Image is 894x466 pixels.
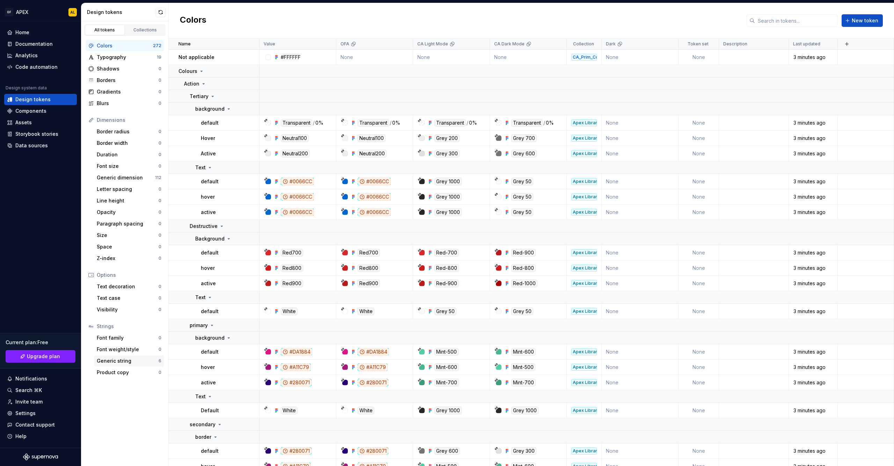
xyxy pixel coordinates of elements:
div: Design system data [6,85,47,91]
div: #DA1884 [281,348,312,356]
div: Transparent [434,119,466,127]
td: None [602,174,679,189]
div: Apex Library (semantic) [571,119,597,126]
a: Generic dimension112 [94,172,164,183]
a: Gradients0 [86,86,164,97]
div: Blurs [97,100,159,107]
p: Text [195,164,206,171]
p: CA Light Mode [417,41,448,47]
p: Action [184,80,199,87]
td: None [679,344,719,360]
a: Documentation [4,38,77,50]
div: Analytics [15,52,38,59]
p: hover [201,265,215,272]
td: None [602,375,679,390]
div: Transparent [358,119,389,127]
div: Components [15,108,46,114]
div: 0 [159,77,161,83]
div: 0 [159,256,161,261]
button: Help [4,431,77,442]
div: Size [97,232,159,239]
a: Shadows0 [86,63,164,74]
td: None [602,189,679,205]
div: Transparent [511,119,543,127]
div: 0 [159,307,161,312]
p: Name [178,41,191,47]
p: Collection [573,41,594,47]
p: hover [201,364,215,371]
div: #280071 [358,379,388,386]
div: 0 [159,221,161,227]
div: Red-800 [434,264,459,272]
div: Neutral200 [358,150,387,157]
div: 3 minutes ago [789,54,837,61]
a: Code automation [4,61,77,73]
div: Duration [97,151,159,158]
a: Visibility0 [94,304,164,315]
div: 3 minutes ago [789,280,837,287]
div: White [358,407,374,414]
div: 0 [159,370,161,375]
a: Settings [4,408,77,419]
p: active [201,379,216,386]
td: None [602,304,679,319]
a: Paragraph spacing0 [94,218,164,229]
h2: Colors [180,14,206,27]
div: 3 minutes ago [789,379,837,386]
div: 0 [159,335,161,341]
p: Destructive [190,223,218,230]
td: None [679,276,719,291]
p: Text [195,294,206,301]
div: Grey 300 [434,150,460,157]
div: Letter spacing [97,186,159,193]
div: Generic dimension [97,174,155,181]
td: None [602,115,679,131]
div: Strings [97,323,161,330]
div: Z-index [97,255,159,262]
a: Borders0 [86,75,164,86]
div: White [358,308,374,315]
div: Red-900 [434,280,459,287]
div: 0 [159,89,161,95]
div: Home [15,29,29,36]
a: Invite team [4,396,77,407]
a: Text decoration0 [94,281,164,292]
div: Neutral100 [281,134,309,142]
div: 0 [159,347,161,352]
div: 112 [155,175,161,180]
div: Mint-700 [434,379,459,386]
a: Components [4,105,77,117]
td: None [602,131,679,146]
div: Apex Library (semantic) [571,280,597,287]
td: None [602,260,679,276]
div: 3 minutes ago [789,178,837,185]
div: Red-1000 [511,280,537,287]
p: CA Dark Mode [494,41,525,47]
div: Space [97,243,159,250]
div: #280071 [281,379,312,386]
div: Paragraph spacing [97,220,159,227]
div: Apex Library (semantic) [571,178,597,185]
div: Red-900 [511,249,536,257]
td: None [490,50,567,65]
div: Transparent [281,119,312,127]
td: None [679,50,719,65]
div: Grey 1000 [511,407,538,414]
div: Font size [97,163,159,170]
p: Default [201,407,219,414]
div: 3 minutes ago [789,447,837,454]
div: Neutral100 [358,134,386,142]
span: New token [852,17,878,24]
div: AL [70,9,75,15]
div: Shadows [97,65,159,72]
td: None [679,189,719,205]
div: Red-800 [511,264,536,272]
div: Dimensions [97,117,161,124]
div: White [281,308,298,315]
p: OFA [340,41,349,47]
div: 3 minutes ago [789,364,837,371]
div: Colors [97,42,153,49]
button: Search ⌘K [4,385,77,396]
p: Tertiary [190,93,208,100]
div: / [313,119,315,127]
